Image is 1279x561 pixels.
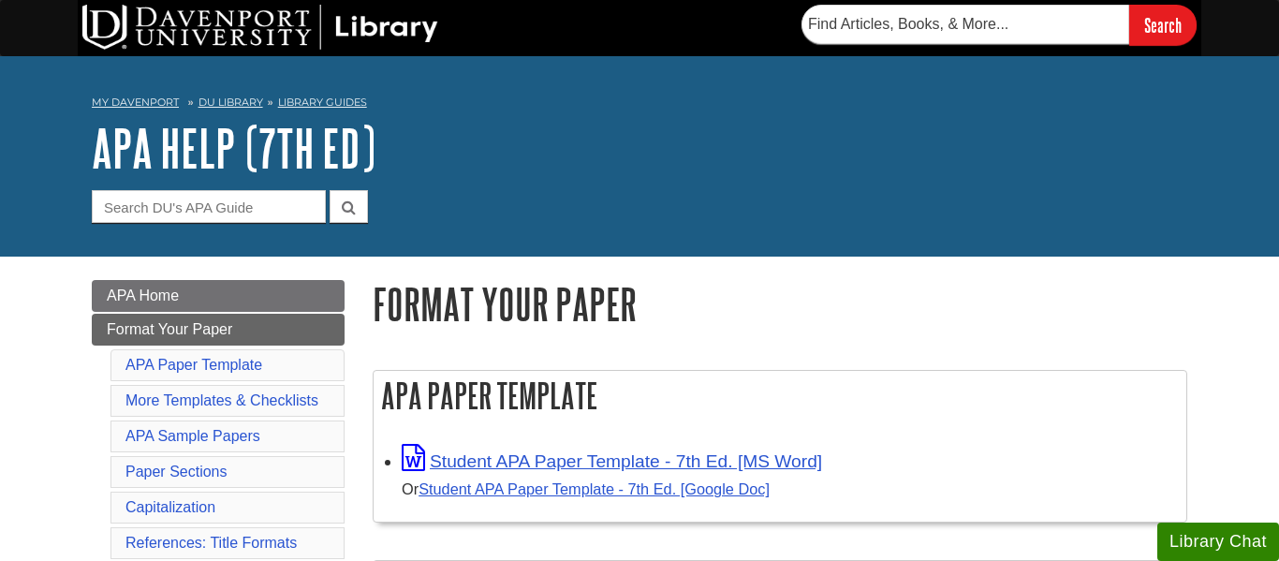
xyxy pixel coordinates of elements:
[125,499,215,515] a: Capitalization
[278,96,367,109] a: Library Guides
[107,321,232,337] span: Format Your Paper
[419,480,770,497] a: Student APA Paper Template - 7th Ed. [Google Doc]
[92,280,345,312] a: APA Home
[92,314,345,346] a: Format Your Paper
[82,5,438,50] img: DU Library
[92,90,1187,120] nav: breadcrumb
[92,119,375,177] a: APA Help (7th Ed)
[374,371,1186,421] h2: APA Paper Template
[801,5,1197,45] form: Searches DU Library's articles, books, and more
[1157,523,1279,561] button: Library Chat
[373,280,1187,328] h1: Format Your Paper
[107,288,179,303] span: APA Home
[92,190,326,223] input: Search DU's APA Guide
[125,535,297,551] a: References: Title Formats
[402,451,822,471] a: Link opens in new window
[125,392,318,408] a: More Templates & Checklists
[1129,5,1197,45] input: Search
[125,428,260,444] a: APA Sample Papers
[125,464,228,480] a: Paper Sections
[198,96,263,109] a: DU Library
[402,480,770,497] small: Or
[801,5,1129,44] input: Find Articles, Books, & More...
[125,357,262,373] a: APA Paper Template
[92,95,179,111] a: My Davenport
